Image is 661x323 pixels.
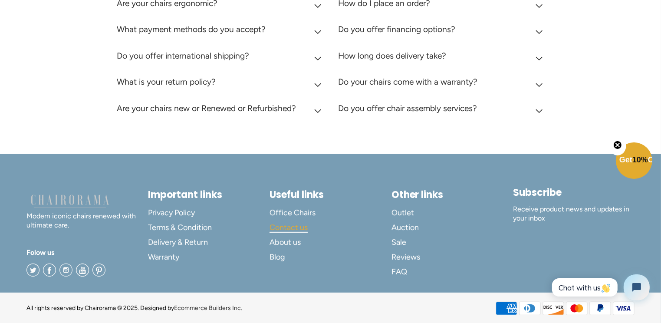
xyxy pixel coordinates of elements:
[609,135,626,155] button: Close teaser
[26,193,113,208] img: chairorama
[148,189,270,201] h2: Important links
[117,18,325,45] summary: What payment methods do you accept?
[148,223,212,233] span: Terms & Condition
[391,250,513,264] a: Reviews
[391,220,513,235] a: Auction
[117,97,325,124] summary: Are your chairs new or Renewed or Refurbished?
[148,220,270,235] a: Terms & Condition
[338,18,546,45] summary: Do you offer financing options?
[270,235,391,250] a: About us
[543,267,657,308] iframe: Tidio Chat
[513,205,635,223] p: Receive product news and updates in your inbox
[148,250,270,264] a: Warranty
[148,237,208,247] span: Delivery & Return
[148,252,179,262] span: Warranty
[338,71,546,97] summary: Do your chairs come with a warranty?
[619,155,659,164] span: Get Off
[270,237,301,247] span: About us
[117,24,266,34] h2: What payment methods do you accept?
[391,208,414,218] span: Outlet
[117,51,249,61] h2: Do you offer international shipping?
[26,247,148,258] h4: Folow us
[26,193,148,230] p: Modern iconic chairs renewed with ultimate care.
[270,205,391,220] a: Office Chairs
[391,205,513,220] a: Outlet
[270,208,316,218] span: Office Chairs
[391,267,407,277] span: FAQ
[338,77,477,87] h2: Do your chairs come with a warranty?
[391,264,513,279] a: FAQ
[270,223,308,233] span: Contact us
[148,235,270,250] a: Delivery & Return
[117,77,216,87] h2: What is your return policy?
[117,45,325,71] summary: Do you offer international shipping?
[391,237,406,247] span: Sale
[513,187,635,198] h2: Subscribe
[270,250,391,264] a: Blog
[174,304,242,312] a: Ecommerce Builders Inc.
[338,51,446,61] h2: How long does delivery take?
[117,71,325,97] summary: What is your return policy?
[270,220,391,235] a: Contact us
[632,155,648,164] span: 10%
[26,303,242,313] div: All rights reserved by Chairorama © 2025. Designed by
[338,97,546,124] summary: Do you offer chair assembly services?
[338,103,477,113] h2: Do you offer chair assembly services?
[148,205,270,220] a: Privacy Policy
[338,45,546,71] summary: How long does delivery take?
[391,223,419,233] span: Auction
[270,252,285,262] span: Blog
[391,189,513,201] h2: Other links
[148,208,195,218] span: Privacy Policy
[270,189,391,201] h2: Useful links
[338,24,455,34] h2: Do you offer financing options?
[391,235,513,250] a: Sale
[391,252,420,262] span: Reviews
[117,103,296,113] h2: Are your chairs new or Renewed or Refurbished?
[616,143,652,180] div: Get10%OffClose teaser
